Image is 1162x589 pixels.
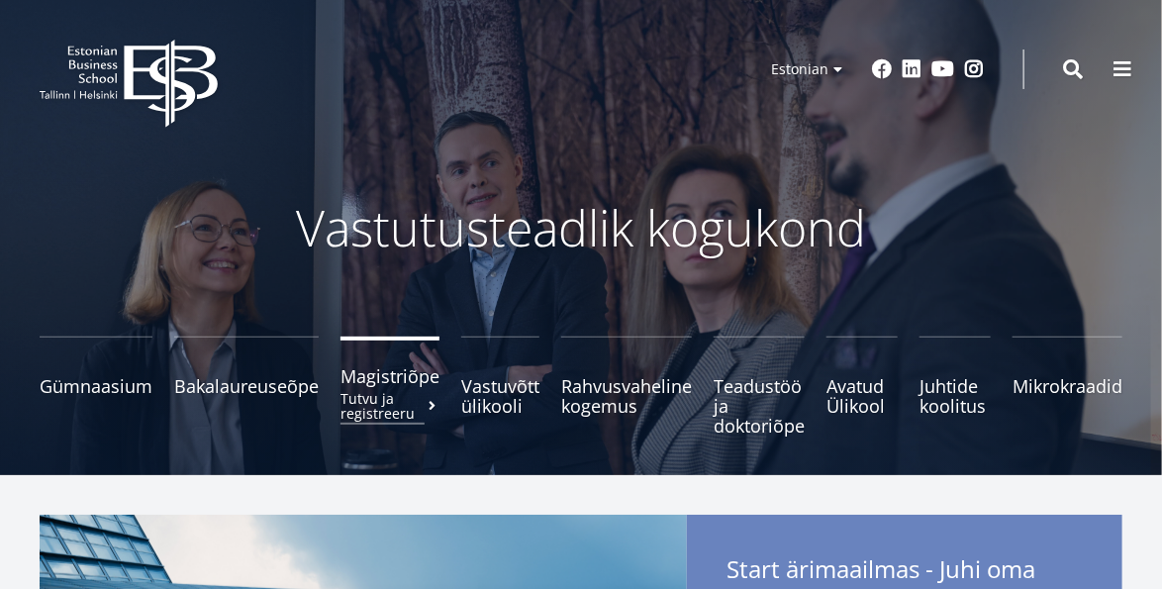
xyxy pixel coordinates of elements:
[1013,337,1122,436] a: Mikrokraadid
[174,337,319,436] a: Bakalaureuseõpe
[920,376,991,416] span: Juhtide koolitus
[461,376,539,416] span: Vastuvõtt ülikooli
[40,337,152,436] a: Gümnaasium
[902,59,921,79] a: Linkedin
[964,59,984,79] a: Instagram
[714,376,805,436] span: Teadustöö ja doktoriõpe
[40,376,152,396] span: Gümnaasium
[826,376,898,416] span: Avatud Ülikool
[1013,376,1122,396] span: Mikrokraadid
[826,337,898,436] a: Avatud Ülikool
[561,337,692,436] a: Rahvusvaheline kogemus
[340,366,439,386] span: Magistriõpe
[174,376,319,396] span: Bakalaureuseõpe
[461,337,539,436] a: Vastuvõtt ülikooli
[872,59,892,79] a: Facebook
[561,376,692,416] span: Rahvusvaheline kogemus
[931,59,954,79] a: Youtube
[714,337,805,436] a: Teadustöö ja doktoriõpe
[920,337,991,436] a: Juhtide koolitus
[56,198,1106,257] p: Vastutusteadlik kogukond
[340,391,439,421] small: Tutvu ja registreeru
[340,337,439,436] a: MagistriõpeTutvu ja registreeru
